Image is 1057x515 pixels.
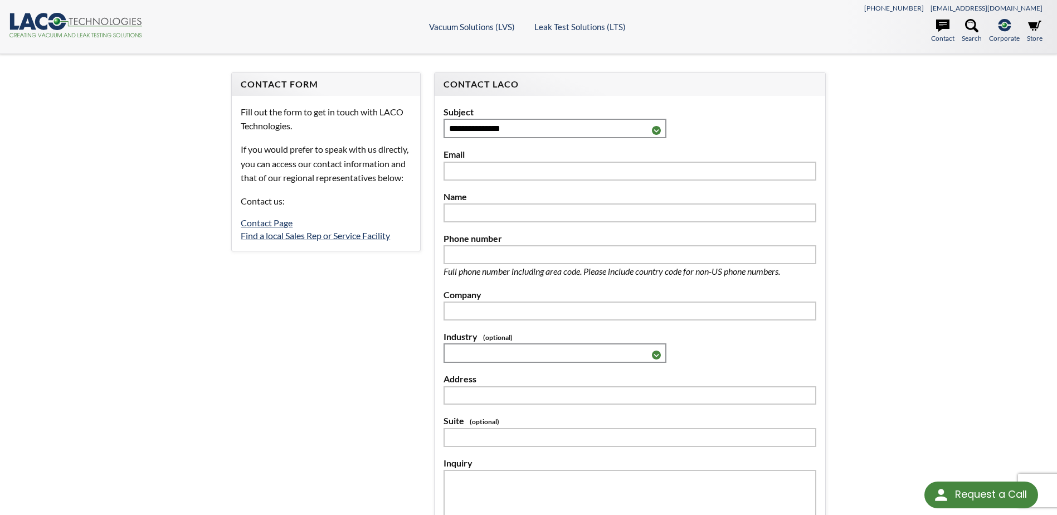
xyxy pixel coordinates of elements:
[241,79,411,90] h4: Contact Form
[241,105,411,133] p: Fill out the form to get in touch with LACO Technologies.
[444,79,816,90] h4: Contact LACO
[534,22,626,32] a: Leak Test Solutions (LTS)
[429,22,515,32] a: Vacuum Solutions (LVS)
[241,230,390,241] a: Find a local Sales Rep or Service Facility
[444,288,816,302] label: Company
[931,4,1043,12] a: [EMAIL_ADDRESS][DOMAIN_NAME]
[989,33,1020,43] span: Corporate
[444,105,816,119] label: Subject
[444,372,816,386] label: Address
[864,4,924,12] a: [PHONE_NUMBER]
[932,486,950,504] img: round button
[444,264,816,279] p: Full phone number including area code. Please include country code for non-US phone numbers.
[962,19,982,43] a: Search
[931,19,954,43] a: Contact
[444,329,816,344] label: Industry
[241,217,293,228] a: Contact Page
[444,190,816,204] label: Name
[241,142,411,185] p: If you would prefer to speak with us directly, you can access our contact information and that of...
[444,231,816,246] label: Phone number
[241,194,411,208] p: Contact us:
[444,147,816,162] label: Email
[444,414,816,428] label: Suite
[955,482,1027,507] div: Request a Call
[1027,19,1043,43] a: Store
[924,482,1038,508] div: Request a Call
[444,456,816,470] label: Inquiry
